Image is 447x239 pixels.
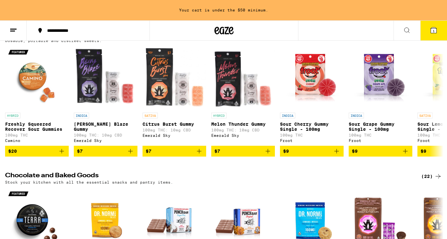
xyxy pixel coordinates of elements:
button: Add to bag [74,146,137,157]
button: Add to bag [211,146,275,157]
p: HYBRID [211,113,227,118]
span: $20 [8,149,17,154]
p: SATIVA [143,113,158,118]
img: Froot - Sour Cherry Gummy Single - 100mg [280,46,344,109]
p: 100mg THC: 10mg CBD [211,128,275,132]
img: Emerald Sky - Berry Blaze Gummy [74,46,137,109]
a: Open page for Sour Cherry Gummy Single - 100mg from Froot [280,46,344,146]
div: Emerald Sky [74,138,137,143]
img: Camino - Freshly Squeezed Recover Sour Gummies [5,46,69,109]
p: Stock your kitchen with all the essential snacks and pantry items. [5,180,173,184]
div: Emerald Sky [143,133,206,137]
a: (22) [421,172,442,180]
p: 100mg THC [280,133,344,137]
a: Open page for Freshly Squeezed Recover Sour Gummies from Camino [5,46,69,146]
div: Emerald Sky [211,133,275,137]
p: 100mg THC: 10mg CBD [143,128,206,132]
button: Add to bag [143,146,206,157]
p: 100mg THC [5,133,69,137]
a: Open page for Sour Grape Gummy Single - 100mg from Froot [349,46,412,146]
a: Open page for Berry Blaze Gummy from Emerald Sky [74,46,137,146]
p: 100mg THC: 10mg CBD [74,133,137,137]
h2: Chocolate and Baked Goods [5,172,411,180]
img: Emerald Sky - Melon Thunder Gummy [211,46,275,109]
span: $9 [283,149,289,154]
span: 1 [433,29,435,33]
img: Froot - Sour Grape Gummy Single - 100mg [349,46,412,109]
p: INDICA [74,113,89,118]
p: [PERSON_NAME] Blaze Gummy [74,122,137,132]
p: Freshly Squeezed Recover Sour Gummies [5,122,69,132]
p: Melon Thunder Gummy [211,122,275,127]
button: Add to bag [349,146,412,157]
button: Add to bag [280,146,344,157]
p: Sour Cherry Gummy Single - 100mg [280,122,344,132]
p: HYBRID [5,113,20,118]
p: INDICA [349,113,364,118]
p: Citrus Burst Gummy [143,122,206,127]
span: $7 [77,149,83,154]
a: Open page for Melon Thunder Gummy from Emerald Sky [211,46,275,146]
button: Add to bag [5,146,69,157]
p: INDICA [280,113,295,118]
div: Froot [280,138,344,143]
div: Froot [349,138,412,143]
img: Emerald Sky - Citrus Burst Gummy [143,46,206,109]
span: $7 [214,149,220,154]
p: Sour Grape Gummy Single - 100mg [349,122,412,132]
p: SATIVA [417,113,433,118]
div: Camino [5,138,69,143]
span: $9 [421,149,426,154]
p: 100mg THC [349,133,412,137]
span: $9 [352,149,358,154]
a: Open page for Citrus Burst Gummy from Emerald Sky [143,46,206,146]
span: $7 [146,149,151,154]
button: 1 [420,21,447,40]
